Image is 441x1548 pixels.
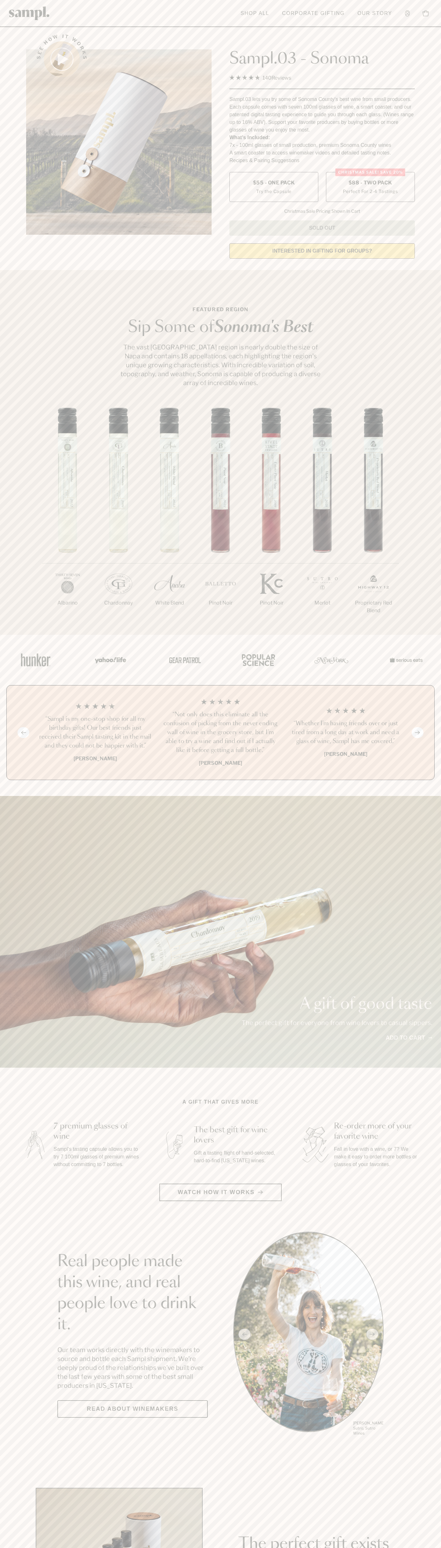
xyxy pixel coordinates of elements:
a: interested in gifting for groups? [229,243,415,259]
li: 1 / 4 [38,698,153,767]
li: 1 / 7 [42,408,93,627]
h3: “Sampl is my one-stop shop for all my birthday gifts! Our best friends just received their Sampl ... [38,715,153,750]
small: Perfect For 2-4 Tastings [343,188,398,195]
li: 3 / 7 [144,408,195,627]
b: [PERSON_NAME] [199,760,242,766]
img: Artboard_6_04f9a106-072f-468a-bdd7-f11783b05722_x450.png [90,646,129,674]
li: A smart coaster to access winemaker videos and detailed tasting notes. [229,149,415,157]
p: Proprietary Red Blend [348,599,399,614]
a: Read about Winemakers [57,1400,208,1418]
ul: carousel [233,1232,384,1437]
p: Pinot Noir [195,599,246,607]
a: Corporate Gifting [279,6,348,20]
li: 4 / 7 [195,408,246,627]
img: Artboard_7_5b34974b-f019-449e-91fb-745f8d0877ee_x450.png [386,646,424,674]
li: 2 / 4 [163,698,278,767]
li: Recipes & Pairing Suggestions [229,157,415,164]
b: [PERSON_NAME] [324,751,367,757]
div: Christmas SALE! Save 20% [336,168,405,176]
p: The perfect gift for everyone from wine lovers to casual sippers. [242,1018,432,1027]
p: Chardonnay [93,599,144,607]
button: Next slide [412,727,423,738]
h2: Sip Some of [119,320,322,335]
h3: Re-order more of your favorite wine [334,1121,421,1142]
p: Our team works directly with the winemakers to source and bottle each Sampl shipment. We’re deepl... [57,1345,208,1390]
button: See how it works [44,41,80,77]
p: Gift a tasting flight of hand-selected, hard-to-find [US_STATE] wines. [194,1149,280,1165]
img: Sampl.03 - Sonoma [26,49,212,235]
div: Sampl.03 lets you try some of Sonoma County's best wine from small producers. Each capsule comes ... [229,96,415,134]
p: The vast [GEOGRAPHIC_DATA] region is nearly double the size of Napa and contains 18 appellations,... [119,343,322,387]
p: Albarino [42,599,93,607]
button: Sold Out [229,220,415,236]
p: Pinot Noir [246,599,297,607]
img: Artboard_4_28b4d326-c26e-48f9-9c80-911f17d6414e_x450.png [238,646,277,674]
img: Sampl logo [9,6,50,20]
small: Try the Capsule [256,188,292,195]
p: Sampl's tasting capsule allows you to try 7 100ml glasses of premium wines without committing to ... [54,1145,140,1168]
h3: “Whether I'm having friends over or just tired from a long day at work and need a glass of wine, ... [288,719,403,746]
a: Our Story [354,6,395,20]
h2: A gift that gives more [183,1098,259,1106]
li: 2 / 7 [93,408,144,627]
p: [PERSON_NAME] Sutro, Sutro Wines [353,1421,384,1436]
button: Watch how it works [159,1184,282,1201]
p: Merlot [297,599,348,607]
strong: What’s Included: [229,135,270,140]
span: Reviews [271,75,291,81]
span: $55 - One Pack [253,179,295,186]
li: 3 / 4 [288,698,403,767]
div: slide 1 [233,1232,384,1437]
img: Artboard_5_7fdae55a-36fd-43f7-8bfd-f74a06a2878e_x450.png [164,646,203,674]
b: [PERSON_NAME] [74,756,117,762]
li: 7x - 100ml glasses of small production, premium Sonoma County wines [229,141,415,149]
li: 5 / 7 [246,408,297,627]
h3: “Not only does this eliminate all the confusion of picking from the never ending wall of wine in ... [163,710,278,755]
a: Add to cart [386,1034,432,1042]
p: Fall in love with a wine, or 7? We make it easy to order more bottles or glasses of your favorites. [334,1145,421,1168]
p: White Blend [144,599,195,607]
h3: 7 premium glasses of wine [54,1121,140,1142]
p: A gift of good taste [242,997,432,1012]
li: 6 / 7 [297,408,348,627]
button: Previous slide [18,727,29,738]
p: Featured Region [119,306,322,313]
h1: Sampl.03 - Sonoma [229,49,415,68]
img: Artboard_1_c8cd28af-0030-4af1-819c-248e302c7f06_x450.png [17,646,55,674]
li: 7 / 7 [348,408,399,635]
span: $88 - Two Pack [349,179,392,186]
div: 140Reviews [229,74,291,82]
img: Artboard_3_0b291449-6e8c-4d07-b2c2-3f3601a19cd1_x450.png [312,646,351,674]
h2: Real people made this wine, and real people love to drink it. [57,1251,208,1335]
li: Christmas Sale Pricing Shown In Cart [281,208,363,214]
a: Shop All [237,6,272,20]
em: Sonoma's Best [214,320,313,335]
h3: The best gift for wine lovers [194,1125,280,1145]
span: 140 [263,75,271,81]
